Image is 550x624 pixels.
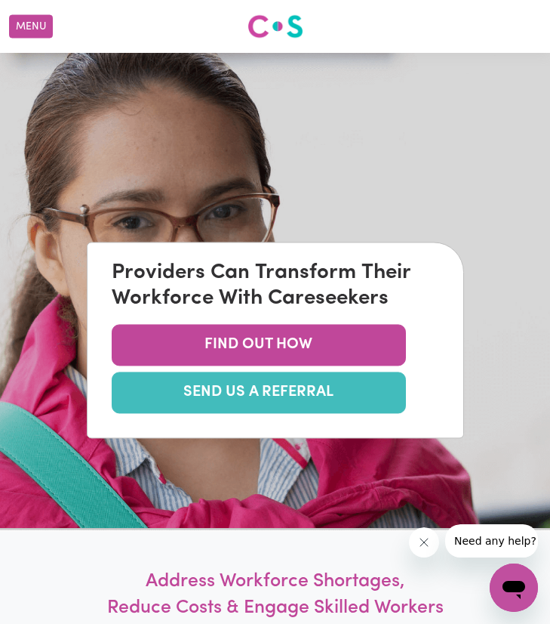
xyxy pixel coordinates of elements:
[490,564,538,612] iframe: Button to launch messaging window
[247,13,303,40] img: Careseekers logo
[27,568,522,621] h1: Address Workforce Shortages, Reduce Costs & Engage Skilled Workers
[9,15,53,39] button: Menu
[112,372,407,413] a: SEND US A REFERRAL
[409,527,439,558] iframe: Close message
[247,9,303,44] a: Careseekers logo
[445,524,538,558] iframe: Message from company
[112,324,407,366] button: FIND OUT HOW
[112,261,439,312] div: Providers Can Transform Their Workforce With Careseekers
